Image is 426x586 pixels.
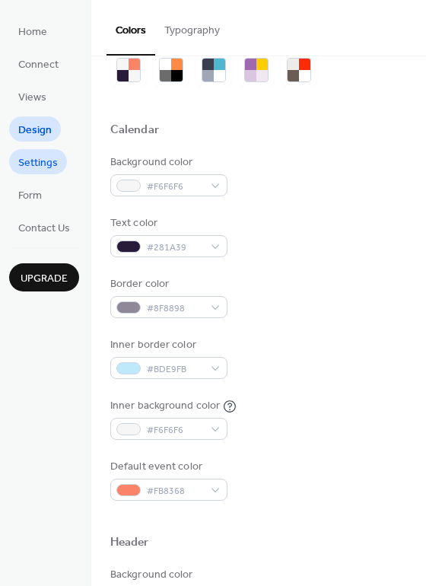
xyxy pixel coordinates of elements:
span: #8F8898 [147,301,203,317]
span: Settings [18,155,58,171]
div: Calendar [110,123,159,139]
a: Home [9,18,56,43]
a: Connect [9,51,68,76]
span: #F6F6F6 [147,179,203,195]
span: Contact Us [18,221,70,237]
span: Home [18,24,47,40]
a: Form [9,182,51,207]
div: Background color [110,567,224,583]
span: #FB8368 [147,483,203,499]
a: Views [9,84,56,109]
span: Upgrade [21,271,68,287]
a: Design [9,116,61,142]
span: Form [18,188,42,204]
a: Settings [9,149,67,174]
span: #281A39 [147,240,203,256]
span: #F6F6F6 [147,422,203,438]
span: Design [18,123,52,139]
div: Inner background color [110,398,220,414]
button: Upgrade [9,263,79,291]
div: Header [110,535,149,551]
span: #BDE9FB [147,361,203,377]
span: Views [18,90,46,106]
a: Contact Us [9,215,79,240]
div: Default event color [110,459,224,475]
span: Connect [18,57,59,73]
div: Inner border color [110,337,224,353]
div: Background color [110,154,224,170]
div: Border color [110,276,224,292]
div: Text color [110,215,224,231]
